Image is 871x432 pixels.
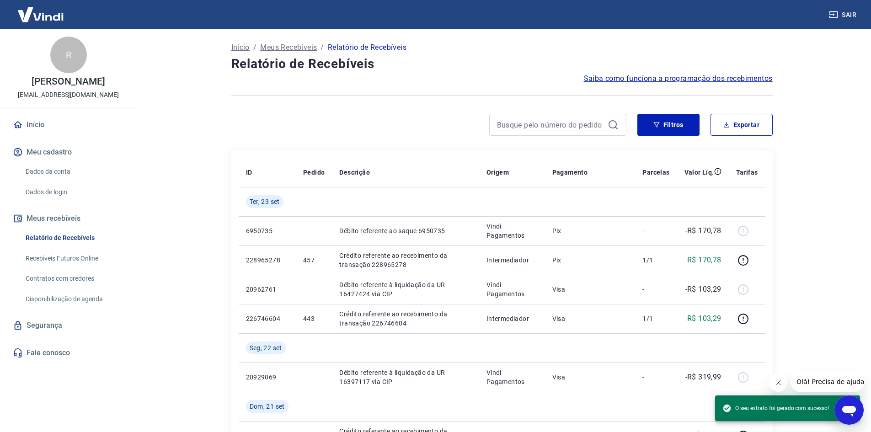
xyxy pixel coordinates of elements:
[486,280,538,299] p: Vindi Pagamentos
[5,6,77,14] span: Olá! Precisa de ajuda?
[22,162,126,181] a: Dados da conta
[253,42,256,53] p: /
[642,285,669,294] p: -
[685,372,721,383] p: -R$ 319,99
[339,226,471,235] p: Débito referente ao saque 6950735
[791,372,864,392] iframe: Mensagem da empresa
[339,168,370,177] p: Descrição
[642,168,669,177] p: Parcelas
[497,118,604,132] input: Busque pelo número do pedido
[711,114,773,136] button: Exportar
[246,226,289,235] p: 6950735
[11,0,70,28] img: Vindi
[486,314,538,323] p: Intermediador
[552,314,628,323] p: Visa
[32,77,105,86] p: [PERSON_NAME]
[339,309,471,328] p: Crédito referente ao recebimento da transação 226746604
[328,42,406,53] p: Relatório de Recebíveis
[685,225,721,236] p: -R$ 170,78
[231,55,773,73] h4: Relatório de Recebíveis
[246,168,252,177] p: ID
[260,42,317,53] a: Meus Recebíveis
[339,280,471,299] p: Débito referente à liquidação da UR 16427424 via CIP
[250,197,280,206] span: Ter, 23 set
[827,6,860,23] button: Sair
[486,256,538,265] p: Intermediador
[11,208,126,229] button: Meus recebíveis
[552,373,628,382] p: Visa
[321,42,324,53] p: /
[687,255,721,266] p: R$ 170,78
[736,168,758,177] p: Tarifas
[22,290,126,309] a: Disponibilização de agenda
[303,168,325,177] p: Pedido
[642,256,669,265] p: 1/1
[486,168,509,177] p: Origem
[722,404,829,413] span: O seu extrato foi gerado com sucesso!
[22,249,126,268] a: Recebíveis Futuros Online
[246,256,289,265] p: 228965278
[18,90,119,100] p: [EMAIL_ADDRESS][DOMAIN_NAME]
[303,314,325,323] p: 443
[552,256,628,265] p: Pix
[22,229,126,247] a: Relatório de Recebíveis
[642,226,669,235] p: -
[303,256,325,265] p: 457
[231,42,250,53] a: Início
[22,269,126,288] a: Contratos com credores
[250,343,282,352] span: Seg, 22 set
[486,368,538,386] p: Vindi Pagamentos
[642,314,669,323] p: 1/1
[684,168,714,177] p: Valor Líq.
[769,373,787,392] iframe: Fechar mensagem
[11,315,126,336] a: Segurança
[834,395,864,425] iframe: Botão para abrir a janela de mensagens
[50,37,87,73] div: R
[687,313,721,324] p: R$ 103,29
[246,285,289,294] p: 20962761
[11,142,126,162] button: Meu cadastro
[22,183,126,202] a: Dados de login
[552,285,628,294] p: Visa
[637,114,700,136] button: Filtros
[584,73,773,84] a: Saiba como funciona a programação dos recebimentos
[246,314,289,323] p: 226746604
[486,222,538,240] p: Vindi Pagamentos
[552,168,588,177] p: Pagamento
[11,115,126,135] a: Início
[685,284,721,295] p: -R$ 103,29
[250,402,285,411] span: Dom, 21 set
[552,226,628,235] p: Pix
[339,251,471,269] p: Crédito referente ao recebimento da transação 228965278
[642,373,669,382] p: -
[246,373,289,382] p: 20929069
[11,343,126,363] a: Fale conosco
[339,368,471,386] p: Débito referente à liquidação da UR 16397117 via CIP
